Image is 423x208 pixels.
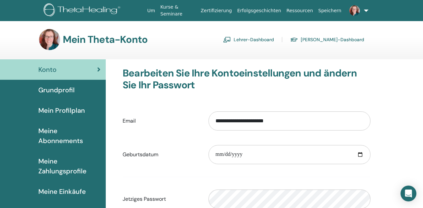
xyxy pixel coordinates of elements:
[158,1,198,20] a: Kurse & Seminare
[401,186,416,201] div: Open Intercom Messenger
[44,3,123,18] img: logo.png
[38,126,100,146] span: Meine Abonnements
[123,67,370,91] h3: Bearbeiten Sie Ihre Kontoeinstellungen und ändern Sie Ihr Passwort
[223,34,274,45] a: Lehrer-Dashboard
[38,105,85,115] span: Mein Profilplan
[38,156,100,176] span: Meine Zahlungsprofile
[290,34,364,45] a: [PERSON_NAME]-Dashboard
[144,5,158,17] a: Um
[118,115,204,127] label: Email
[235,5,284,17] a: Erfolgsgeschichten
[284,5,316,17] a: Ressourcen
[38,65,57,74] span: Konto
[290,37,298,43] img: graduation-cap.svg
[198,5,234,17] a: Zertifizierung
[38,85,75,95] span: Grundprofil
[38,187,86,196] span: Meine Einkäufe
[39,29,60,50] img: default.jpg
[223,37,231,43] img: chalkboard-teacher.svg
[316,5,344,17] a: Speichern
[118,148,204,161] label: Geburtsdatum
[118,193,204,205] label: Jetziges Passwort
[63,34,147,45] h3: Mein Theta-Konto
[349,5,360,16] img: default.jpg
